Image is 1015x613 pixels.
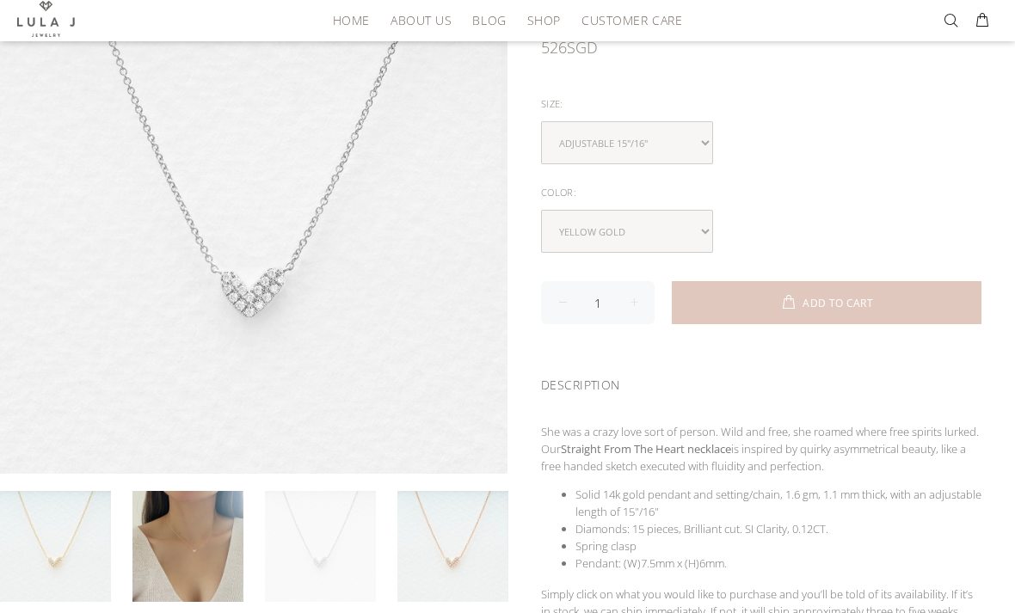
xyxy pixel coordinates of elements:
li: Diamonds: 15 pieces, Brilliant cut. SI Clarity, 0.12CT. [575,520,981,537]
a: About Us [380,7,462,34]
div: SGD [541,30,981,64]
div: Color: [541,181,981,204]
a: Blog [462,7,516,34]
li: Pendant: (W)7.5mm x (H)6mm. [575,555,981,572]
span: About Us [391,14,452,27]
strong: Straight From The Heart necklace [561,441,731,457]
a: HOME [323,7,380,34]
li: Spring clasp [575,537,981,555]
span: HOME [333,14,370,27]
div: Size: [541,93,981,115]
a: Shop [517,7,571,34]
a: Customer Care [571,7,682,34]
span: ADD TO CART [803,298,873,309]
p: She was a crazy love sort of person. Wild and free, she roamed where free spirits lurked. Our is ... [541,423,981,475]
button: ADD TO CART [672,281,981,324]
span: Shop [527,14,561,27]
span: 526 [541,30,567,64]
li: Solid 14k gold pendant and setting/chain, 1.6 gm, 1.1 mm thick, with an adjustable length of 15"/16" [575,486,981,520]
div: DESCRIPTION [541,355,981,409]
span: Customer Care [581,14,682,27]
span: Blog [472,14,506,27]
